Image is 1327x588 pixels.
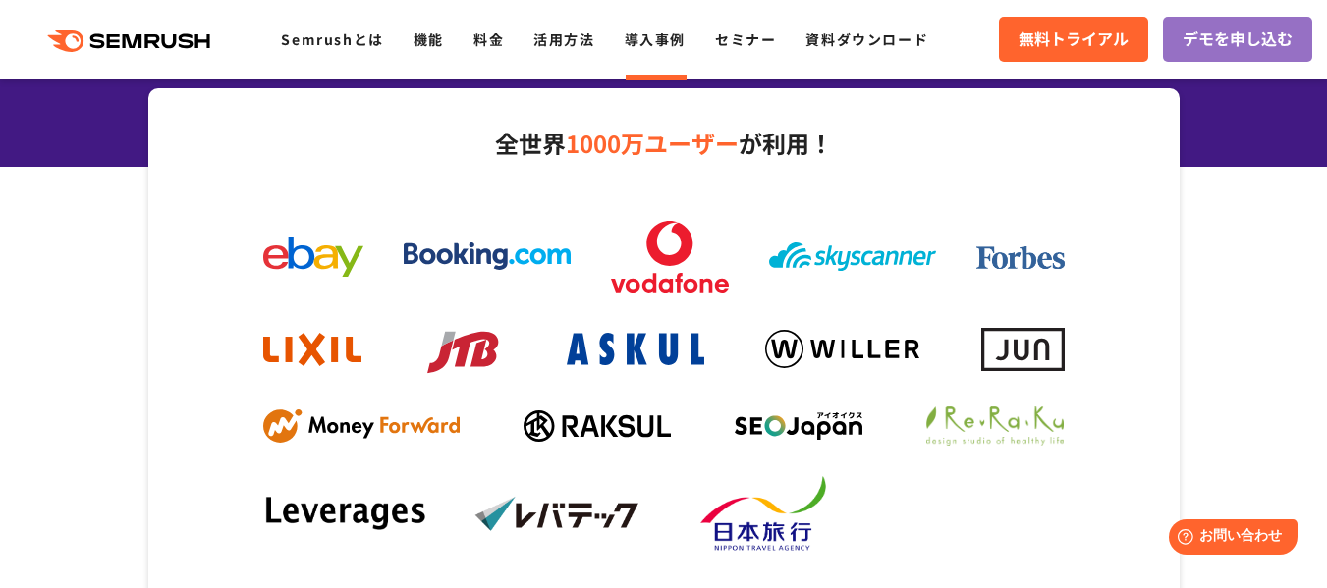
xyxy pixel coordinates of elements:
[735,412,862,440] img: seojapan
[263,495,430,534] img: leverages
[981,328,1065,370] img: jun
[567,333,704,365] img: askul
[1183,27,1293,52] span: デモを申し込む
[263,237,363,277] img: ebay
[566,126,739,160] span: 1000万ユーザー
[404,242,571,270] img: booking
[263,333,361,366] img: lixil
[999,17,1148,62] a: 無料トライアル
[976,246,1065,270] img: forbes
[422,322,506,378] img: jtb
[1019,27,1129,52] span: 無料トライアル
[524,410,671,442] img: raksul
[414,29,444,49] a: 機能
[473,29,504,49] a: 料金
[805,29,928,49] a: 資料ダウンロード
[926,406,1064,446] img: ReRaKu
[263,409,460,444] img: mf
[533,29,594,49] a: 活用方法
[611,221,729,293] img: vodafone
[765,330,919,368] img: willer
[244,123,1084,164] p: 全世界 が利用！
[474,496,641,532] img: levtech
[715,29,776,49] a: セミナー
[1163,17,1312,62] a: デモを申し込む
[281,29,383,49] a: Semrushとは
[625,29,686,49] a: 導入事例
[897,494,1064,535] img: dummy
[769,242,936,271] img: skyscanner
[686,475,853,554] img: nta
[1152,511,1305,566] iframe: Help widget launcher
